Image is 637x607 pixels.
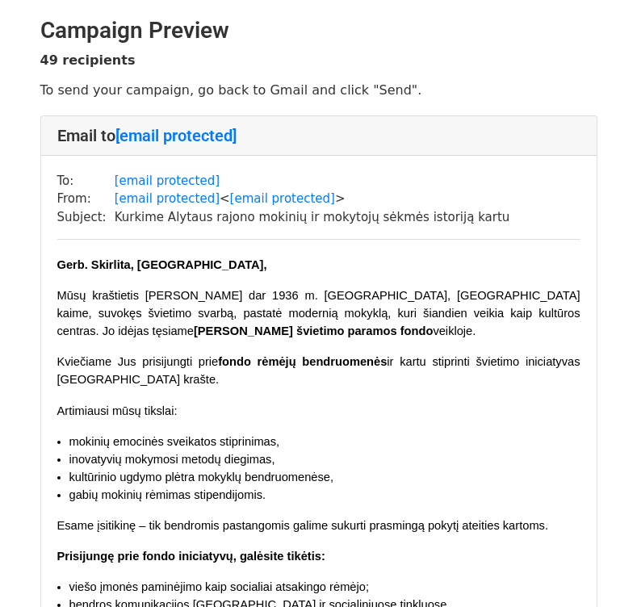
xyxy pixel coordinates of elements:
td: To: [57,172,115,190]
strong: 49 recipients [40,52,136,68]
span: Artimiausi mūsų tikslai: [57,404,178,417]
span: viešo įmonės paminėjimo kaip socialiai atsakingo rėmėjo; [69,580,369,593]
td: Subject: [57,208,115,227]
h4: Email to [57,126,580,145]
td: Kurkime Alytaus rajono mokinių ir mokytojų sėkmės istoriją kartu [115,208,510,227]
a: [email protected] [115,191,220,206]
span: Mūsų kraštietis [PERSON_NAME] dar 1936 m. [GEOGRAPHIC_DATA], [GEOGRAPHIC_DATA] kaime, suvokęs švi... [57,289,580,337]
span: Prisijungę prie fondo iniciatyvų, galėsite tikėtis: [57,550,325,563]
a: [email protected] [230,191,335,206]
a: [email protected] [115,126,237,145]
td: From: [57,190,115,208]
span: Gerb. Skirlita, [GEOGRAPHIC_DATA], [57,258,267,271]
b: [PERSON_NAME] švietimo paramos fondo [194,324,433,337]
span: inovatyvių mokymosi metodų diegimas, [69,453,275,466]
span: Esame įsitikinę – tik bendromis pastangomis galime sukurti prasmingą pokytį ateities kartoms. [57,519,549,532]
b: fondo rėmėjų bendruomenės [218,355,387,368]
a: [email protected] [115,174,220,188]
p: To send your campaign, go back to Gmail and click "Send". [40,82,597,98]
h2: Campaign Preview [40,17,597,44]
span: kultūrinio ugdymo plėtra mokyklų bendruomenėse, [69,471,334,484]
td: < > [115,190,510,208]
span: gabių mokinių rėmimas stipendijomis. [69,488,266,501]
span: Kviečiame Jus prisijungti prie ir kartu stiprinti švietimo iniciatyvas [GEOGRAPHIC_DATA] krašte. [57,355,580,386]
span: mokinių emocinės sveikatos stiprinimas, [69,435,280,448]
